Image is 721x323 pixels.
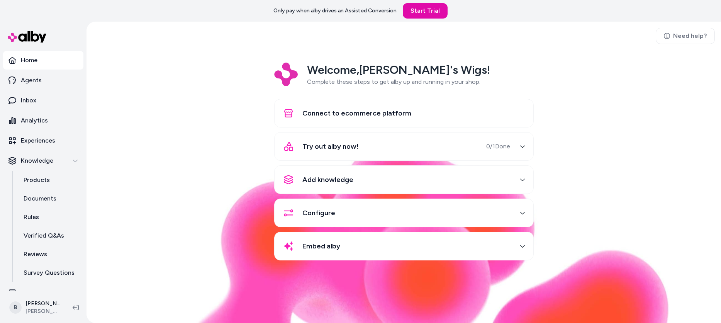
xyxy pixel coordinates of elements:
a: Need help? [656,28,715,44]
img: alby Logo [8,31,46,42]
p: Rules [24,212,39,222]
a: Survey Questions [16,263,83,282]
p: [PERSON_NAME]'s Wigs Shopify [25,300,60,308]
p: Experiences [21,136,55,145]
a: Agents [3,71,83,90]
p: Verified Q&As [24,231,64,240]
button: Knowledge [3,151,83,170]
p: Inbox [21,96,36,105]
p: Reviews [24,250,47,259]
span: Connect to ecommerce platform [302,108,411,119]
button: Try out alby now!0/1Done [279,137,529,156]
a: Integrations [3,284,83,302]
button: Embed alby [279,237,529,255]
p: Knowledge [21,156,53,165]
p: Survey Questions [24,268,75,277]
h2: Welcome, [PERSON_NAME]'s Wigs ! [307,63,490,77]
span: 0 / 1 Done [486,142,510,151]
a: Products [16,171,83,189]
p: Products [24,175,50,185]
span: [PERSON_NAME]'s Wigs [25,308,60,315]
span: Add knowledge [302,174,353,185]
p: Analytics [21,116,48,125]
button: B[PERSON_NAME]'s Wigs Shopify[PERSON_NAME]'s Wigs [5,295,66,320]
a: Analytics [3,111,83,130]
a: Verified Q&As [16,226,83,245]
span: Try out alby now! [302,141,359,152]
span: B [9,301,22,314]
span: Embed alby [302,241,340,252]
a: Experiences [3,131,83,150]
p: Only pay when alby drives an Assisted Conversion [273,7,397,15]
a: Home [3,51,83,70]
button: Connect to ecommerce platform [279,104,529,122]
a: Reviews [16,245,83,263]
a: Documents [16,189,83,208]
button: Configure [279,204,529,222]
a: Rules [16,208,83,226]
p: Agents [21,76,42,85]
p: Home [21,56,37,65]
img: Logo [274,63,298,86]
p: Integrations [21,288,56,297]
a: Start Trial [403,3,448,19]
span: Complete these steps to get alby up and running in your shop. [307,78,480,85]
span: Configure [302,207,335,218]
p: Documents [24,194,56,203]
button: Add knowledge [279,170,529,189]
a: Inbox [3,91,83,110]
